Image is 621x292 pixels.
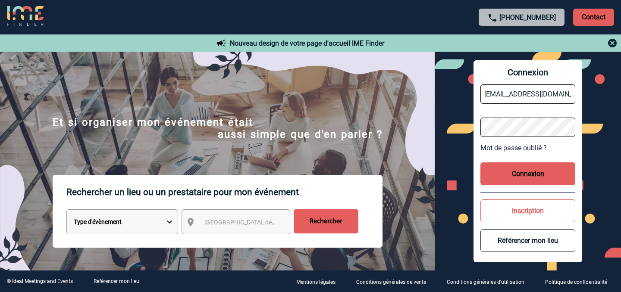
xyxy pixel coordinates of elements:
a: Mot de passe oublié ? [480,144,575,152]
p: Mentions légales [296,279,336,285]
a: Conditions générales de vente [349,277,440,286]
input: Rechercher [294,209,358,233]
p: Rechercher un lieu ou un prestataire pour mon événement [66,175,383,209]
a: Politique de confidentialité [538,277,621,286]
p: Politique de confidentialité [545,279,607,285]
button: Connexion [480,162,575,185]
p: Conditions générales d'utilisation [447,279,524,285]
a: Conditions générales d'utilisation [440,277,538,286]
input: Email * [480,84,575,104]
div: © Ideal Meetings and Events [7,278,73,284]
button: Inscription [480,199,575,222]
a: [PHONE_NUMBER] [499,13,556,22]
p: Conditions générales de vente [356,279,426,285]
p: Contact [573,9,614,26]
a: Mentions légales [289,277,349,286]
span: [GEOGRAPHIC_DATA], département, région... [204,219,324,226]
span: Connexion [480,67,575,78]
a: Référencer mon lieu [94,278,139,284]
img: call-24-px.png [487,12,498,23]
button: Référencer mon lieu [480,229,575,252]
